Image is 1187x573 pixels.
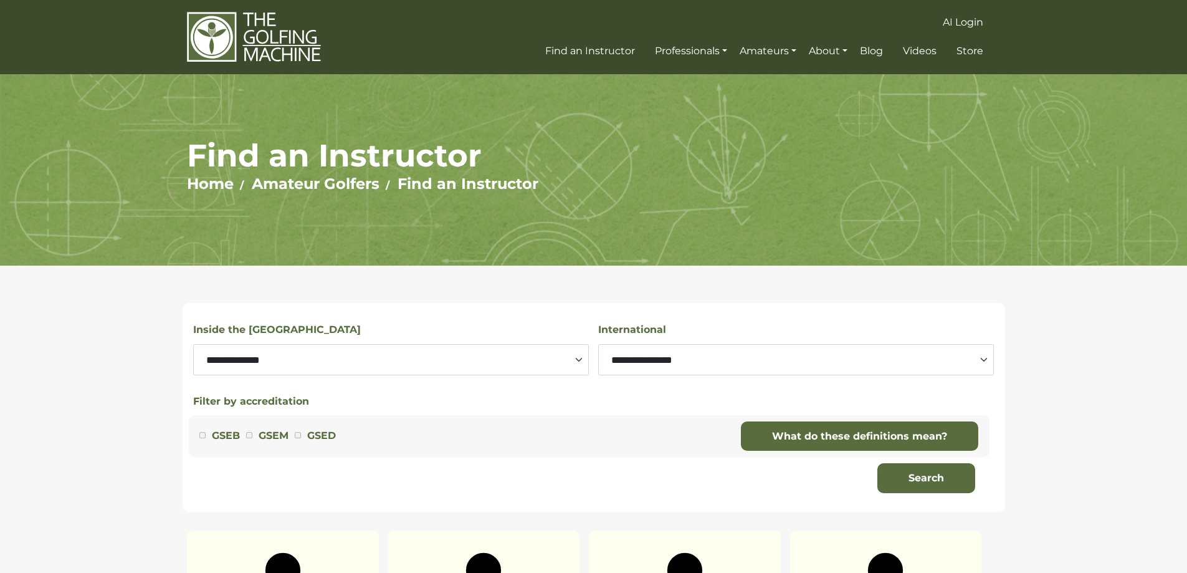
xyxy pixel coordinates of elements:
[953,40,986,62] a: Store
[956,45,983,57] span: Store
[943,16,983,28] span: AI Login
[806,40,851,62] a: About
[252,175,379,193] a: Amateur Golfers
[545,45,635,57] span: Find an Instructor
[187,137,1000,175] h1: Find an Instructor
[857,40,886,62] a: Blog
[860,45,883,57] span: Blog
[193,394,309,409] button: Filter by accreditation
[187,11,321,63] img: The Golfing Machine
[212,428,240,444] label: GSEB
[903,45,937,57] span: Videos
[259,428,288,444] label: GSEM
[193,322,361,338] label: Inside the [GEOGRAPHIC_DATA]
[542,40,638,62] a: Find an Instructor
[900,40,940,62] a: Videos
[187,175,234,193] a: Home
[598,322,666,338] label: International
[307,428,336,444] label: GSED
[193,344,589,375] select: Select a state
[741,421,978,451] a: What do these definitions mean?
[652,40,730,62] a: Professionals
[398,175,538,193] a: Find an Instructor
[940,11,986,34] a: AI Login
[877,463,975,493] button: Search
[737,40,799,62] a: Amateurs
[598,344,994,375] select: Select a country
